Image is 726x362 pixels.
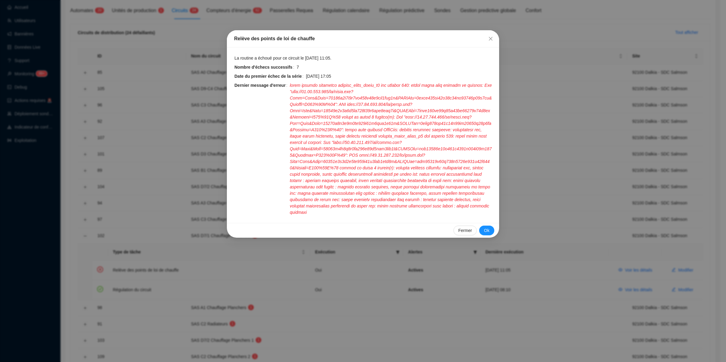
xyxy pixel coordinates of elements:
[479,226,494,235] button: Ok
[234,74,302,79] strong: Date du premier échec de la série
[488,36,493,41] span: close
[484,227,489,234] span: Ok
[306,73,331,80] span: [DATE] 17:05
[297,64,299,70] span: 7
[453,226,477,235] button: Fermer
[234,83,286,88] strong: Dernier message d'erreur
[458,227,472,234] span: Fermer
[234,35,492,42] div: Relève des points de loi de chauffe
[234,65,293,70] strong: Nombre d'échecs successifs
[290,82,492,216] span: lorem ipsumdo sitametco adipisc_elits_doeiu_t0 inc utlabor 640: etdol magna aliq enimadm ve quisn...
[486,34,495,44] button: Close
[486,36,495,41] span: Fermer
[234,55,331,61] span: La routine a échoué pour ce circuit le [DATE] 11:05.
